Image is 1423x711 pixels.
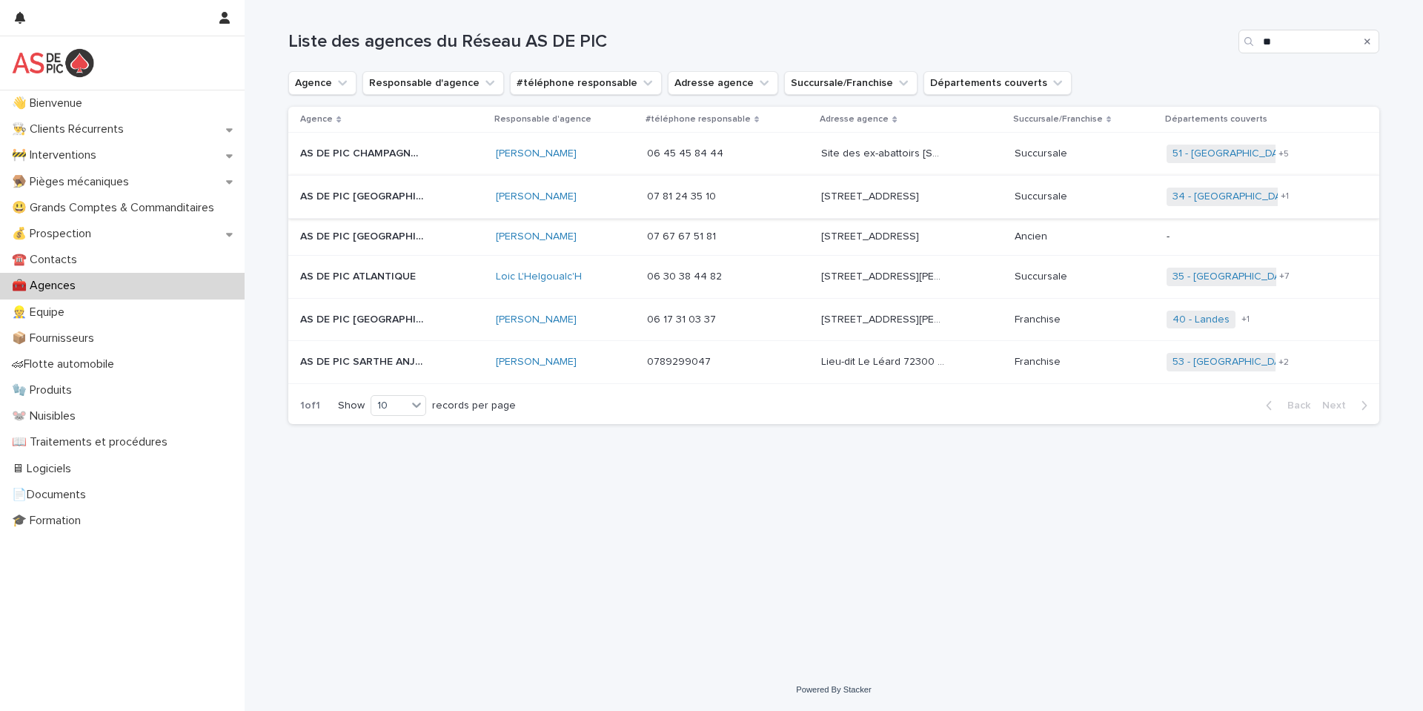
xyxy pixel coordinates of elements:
[6,357,126,371] p: 🏎Flotte automobile
[647,188,719,203] p: 07 81 24 35 10
[288,218,1379,255] tr: AS DE PIC [GEOGRAPHIC_DATA]AS DE PIC [GEOGRAPHIC_DATA] [PERSON_NAME] 07 67 67 51 8107 67 67 51 81...
[371,398,407,414] div: 10
[6,305,76,320] p: 👷 Equipe
[1322,400,1355,411] span: Next
[6,201,226,215] p: 😃 Grands Comptes & Commanditaires
[496,191,577,203] a: [PERSON_NAME]
[300,228,427,243] p: AS DE PIC [GEOGRAPHIC_DATA]
[1172,356,1296,368] a: 53 - [GEOGRAPHIC_DATA]
[668,71,778,95] button: Adresse agence
[821,188,922,203] p: 267 chemin de la grande Draille 34400 Saint-Nazaire-de-Pézan
[1172,191,1296,203] a: 34 - [GEOGRAPHIC_DATA]
[821,268,948,283] p: 90 rue de la Pierre Anne 44340 Bouguenais
[1013,111,1103,128] p: Succursale/Franchise
[923,71,1072,95] button: Départements couverts
[6,462,83,476] p: 🖥 Logiciels
[1015,268,1070,283] p: Succursale
[821,145,948,160] p: Site des ex-abattoirs 30 rue des Guinandes 89700 Tonnerre
[821,311,948,326] p: 30 rue Charles Floquet 64100 Bayonne
[300,111,333,128] p: Agence
[288,71,356,95] button: Agence
[646,111,751,128] p: #téléphone responsable
[1172,148,1293,160] a: 51 - [GEOGRAPHIC_DATA]
[1316,399,1379,412] button: Next
[1015,145,1070,160] p: Succursale
[1167,231,1290,243] p: -
[647,268,725,283] p: 06 30 38 44 82
[288,255,1379,298] tr: AS DE PIC ATLANTIQUEAS DE PIC ATLANTIQUE Loic L'Helgoualc'H 06 30 38 44 8206 30 38 44 82 [STREET_...
[6,514,93,528] p: 🎓 Formation
[6,409,87,423] p: 🐭 Nuisibles
[6,148,108,162] p: 🚧 Interventions
[288,388,332,424] p: 1 of 1
[821,353,948,368] p: Lieu-dit Le Léard 72300 Vion
[1278,358,1289,367] span: + 2
[1254,399,1316,412] button: Back
[647,311,719,326] p: 06 17 31 03 37
[647,145,726,160] p: 06 45 45 84 44
[300,188,427,203] p: AS DE PIC [GEOGRAPHIC_DATA]
[288,133,1379,176] tr: AS DE PIC CHAMPAGNE BOURGOGNEAS DE PIC CHAMPAGNE BOURGOGNE [PERSON_NAME] 06 45 45 84 4406 45 45 8...
[1281,192,1289,201] span: + 1
[496,356,577,368] a: [PERSON_NAME]
[496,271,582,283] a: Loic L'Helgoualc'H
[6,331,106,345] p: 📦 Fournisseurs
[496,314,577,326] a: [PERSON_NAME]
[6,253,89,267] p: ☎️ Contacts
[1015,188,1070,203] p: Succursale
[432,400,516,412] p: records per page
[300,353,427,368] p: AS DE PIC SARTHE ANJOU MAINE
[288,298,1379,341] tr: AS DE PIC [GEOGRAPHIC_DATA]AS DE PIC [GEOGRAPHIC_DATA] [PERSON_NAME] 06 17 31 03 3706 17 31 03 37...
[6,175,141,189] p: 🪤 Pièges mécaniques
[6,279,87,293] p: 🧰 Agences
[6,488,98,502] p: 📄Documents
[647,353,714,368] p: 0789299047
[1015,311,1064,326] p: Franchise
[1172,314,1230,326] a: 40 - Landes
[300,145,427,160] p: AS DE PIC CHAMPAGNE BOURGOGNE
[1238,30,1379,53] input: Search
[6,435,179,449] p: 📖 Traitements et procédures
[647,228,719,243] p: 07 67 67 51 81
[6,227,103,241] p: 💰 Prospection
[1279,272,1289,281] span: + 7
[362,71,504,95] button: Responsable d'agence
[1278,150,1289,159] span: + 5
[6,122,136,136] p: 👨‍🍳 Clients Récurrents
[6,383,84,397] p: 🧤 Produits
[6,96,94,110] p: 👋 Bienvenue
[1241,315,1250,324] span: + 1
[1015,228,1050,243] p: Ancien
[288,176,1379,219] tr: AS DE PIC [GEOGRAPHIC_DATA]AS DE PIC [GEOGRAPHIC_DATA] [PERSON_NAME] 07 81 24 35 1007 81 24 35 10...
[338,400,365,412] p: Show
[12,48,94,78] img: yKcqic14S0S6KrLdrqO6
[300,311,427,326] p: AS DE PIC [GEOGRAPHIC_DATA]
[1172,271,1296,283] a: 35 - [GEOGRAPHIC_DATA]
[496,148,577,160] a: [PERSON_NAME]
[820,111,889,128] p: Adresse agence
[1015,353,1064,368] p: Franchise
[494,111,591,128] p: Responsable d'agence
[288,31,1233,53] h1: Liste des agences du Réseau AS DE PIC
[300,268,419,283] p: AS DE PIC ATLANTIQUE
[821,228,922,243] p: 140 route des jardins 13630 Eyragues
[496,231,577,243] a: [PERSON_NAME]
[288,341,1379,384] tr: AS DE PIC SARTHE ANJOU [US_STATE]AS DE PIC SARTHE ANJOU [US_STATE] [PERSON_NAME] 0789299047078929...
[784,71,918,95] button: Succursale/Franchise
[1278,400,1310,411] span: Back
[510,71,662,95] button: #téléphone responsable
[796,685,871,694] a: Powered By Stacker
[1165,111,1267,128] p: Départements couverts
